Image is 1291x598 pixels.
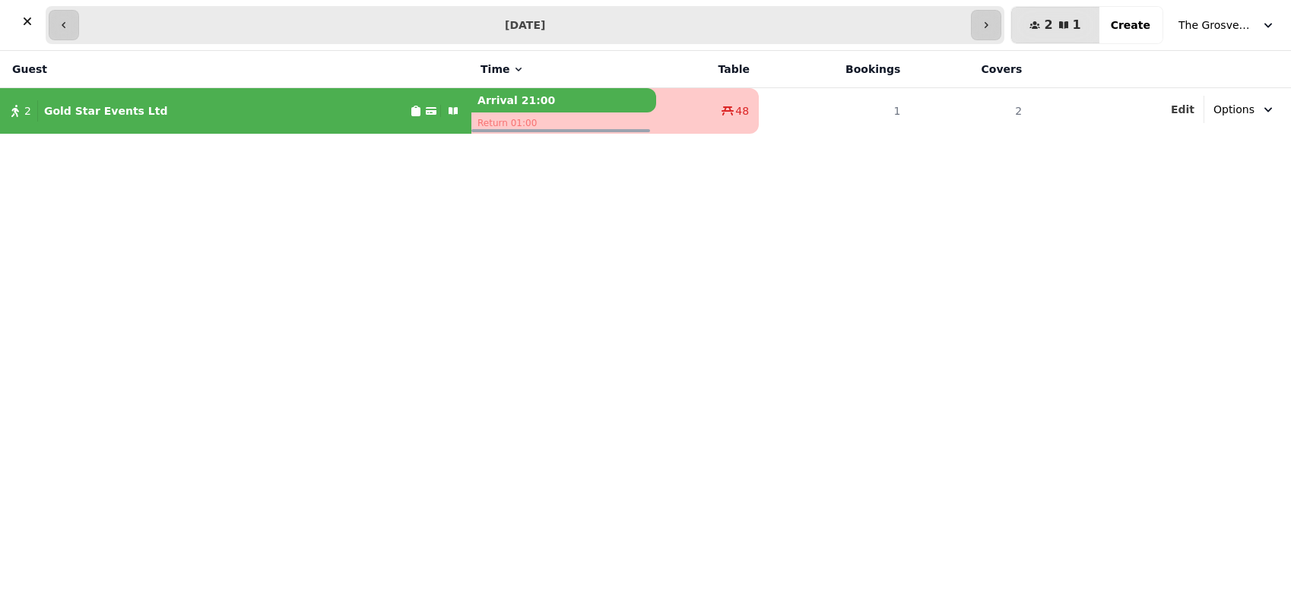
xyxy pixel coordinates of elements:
[1178,17,1255,33] span: The Grosvenor
[481,62,525,77] button: Time
[1204,96,1285,123] button: Options
[1073,19,1081,31] span: 1
[909,51,1031,88] th: Covers
[759,88,909,134] td: 1
[1171,104,1194,115] span: Edit
[909,88,1031,134] td: 2
[44,103,168,119] p: Gold Star Events Ltd
[1044,19,1052,31] span: 2
[735,103,749,119] span: 48
[1169,11,1285,39] button: The Grosvenor
[471,112,656,134] p: Return 01:00
[24,103,31,119] span: 2
[1213,102,1255,117] span: Options
[759,51,909,88] th: Bookings
[471,88,656,112] p: Arrival 21:00
[656,51,759,88] th: Table
[1171,102,1194,117] button: Edit
[1111,20,1150,30] span: Create
[481,62,509,77] span: Time
[1099,7,1163,43] button: Create
[1011,7,1099,43] button: 21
